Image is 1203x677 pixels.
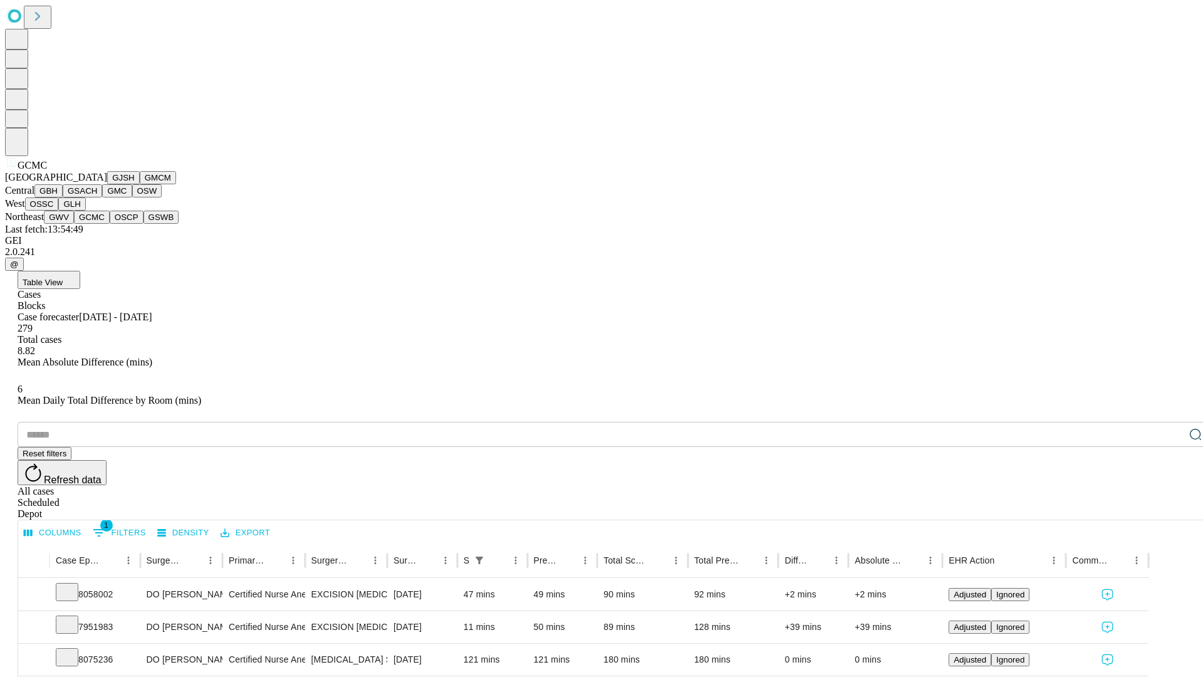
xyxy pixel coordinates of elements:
[267,552,284,569] button: Sort
[534,644,591,676] div: 121 mins
[534,555,558,565] div: Predicted In Room Duration
[1110,552,1128,569] button: Sort
[25,197,59,211] button: OSSC
[1072,555,1108,565] div: Comments
[949,588,991,601] button: Adjusted
[229,555,265,565] div: Primary Service
[991,621,1029,634] button: Ignored
[63,184,102,197] button: GSACH
[23,449,66,458] span: Reset filters
[489,552,507,569] button: Sort
[44,475,102,485] span: Refresh data
[311,579,381,611] div: EXCISION [MEDICAL_DATA] LESION EXCEPT [MEDICAL_DATA] TRUNK ETC 3.1 TO 4 CM
[56,579,134,611] div: 8058002
[58,197,85,211] button: GLH
[464,555,469,565] div: Scheduled In Room Duration
[393,644,451,676] div: [DATE]
[143,211,179,224] button: GSWB
[132,184,162,197] button: OSW
[102,552,120,569] button: Sort
[5,258,24,271] button: @
[10,260,19,269] span: @
[954,590,986,599] span: Adjusted
[18,384,23,394] span: 6
[147,611,216,643] div: DO [PERSON_NAME] [PERSON_NAME] Do
[140,171,176,184] button: GMCM
[18,345,35,356] span: 8.82
[5,172,107,182] span: [GEOGRAPHIC_DATA]
[464,611,521,643] div: 11 mins
[349,552,367,569] button: Sort
[603,579,682,611] div: 90 mins
[949,555,994,565] div: EHR Action
[810,552,828,569] button: Sort
[23,278,63,287] span: Table View
[464,579,521,611] div: 47 mins
[393,555,418,565] div: Surgery Date
[56,644,134,676] div: 8075236
[102,184,132,197] button: GMC
[784,555,809,565] div: Difference
[471,552,488,569] div: 1 active filter
[471,552,488,569] button: Show filters
[284,552,302,569] button: Menu
[311,611,381,643] div: EXCISION [MEDICAL_DATA] LESION EXCEPT [MEDICAL_DATA] TRUNK ETC 4 PLUS CM
[74,211,110,224] button: GCMC
[534,611,591,643] div: 50 mins
[667,552,685,569] button: Menu
[120,552,137,569] button: Menu
[24,617,43,639] button: Expand
[18,447,71,460] button: Reset filters
[694,579,773,611] div: 92 mins
[18,334,61,345] span: Total cases
[24,584,43,606] button: Expand
[217,523,273,543] button: Export
[24,649,43,671] button: Expand
[18,271,80,289] button: Table View
[650,552,667,569] button: Sort
[147,644,216,676] div: DO [PERSON_NAME] [PERSON_NAME] Do
[603,555,648,565] div: Total Scheduled Duration
[758,552,775,569] button: Menu
[5,185,34,196] span: Central
[147,555,183,565] div: Surgeon Name
[18,312,79,322] span: Case forecaster
[34,184,63,197] button: GBH
[534,579,591,611] div: 49 mins
[828,552,845,569] button: Menu
[56,611,134,643] div: 7951983
[740,552,758,569] button: Sort
[784,611,842,643] div: +39 mins
[507,552,524,569] button: Menu
[694,555,739,565] div: Total Predicted Duration
[21,523,85,543] button: Select columns
[1045,552,1063,569] button: Menu
[559,552,576,569] button: Sort
[855,555,903,565] div: Absolute Difference
[954,655,986,664] span: Adjusted
[603,611,682,643] div: 89 mins
[996,590,1024,599] span: Ignored
[110,211,143,224] button: OSCP
[18,357,152,367] span: Mean Absolute Difference (mins)
[576,552,594,569] button: Menu
[437,552,454,569] button: Menu
[5,246,1198,258] div: 2.0.241
[202,552,219,569] button: Menu
[107,171,140,184] button: GJSH
[784,644,842,676] div: 0 mins
[100,519,113,532] span: 1
[949,621,991,634] button: Adjusted
[393,611,451,643] div: [DATE]
[44,211,74,224] button: GWV
[784,579,842,611] div: +2 mins
[79,312,152,322] span: [DATE] - [DATE]
[229,611,298,643] div: Certified Nurse Anesthetist
[991,653,1029,666] button: Ignored
[996,552,1013,569] button: Sort
[1128,552,1145,569] button: Menu
[5,211,44,222] span: Northeast
[991,588,1029,601] button: Ignored
[855,611,936,643] div: +39 mins
[229,644,298,676] div: Certified Nurse Anesthetist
